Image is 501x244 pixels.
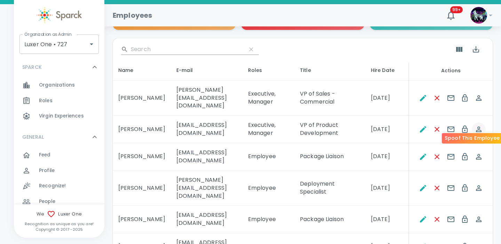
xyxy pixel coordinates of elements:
[176,66,237,74] div: E-mail
[444,150,458,164] button: Send E-mails
[451,41,468,58] button: Show Columns
[458,212,472,226] button: Change Password
[24,31,71,37] label: Organization as Admin
[450,6,463,13] span: 99+
[14,194,104,209] a: People
[14,127,104,147] div: GENERAL
[365,206,409,233] td: [DATE]
[22,133,44,140] p: GENERAL
[458,91,472,105] button: Change Password
[472,91,486,105] button: Spoof This Employee
[430,181,444,195] button: Remove Employee
[416,122,430,136] button: Edit
[365,116,409,143] td: [DATE]
[14,7,104,23] a: Sparck logo
[294,206,365,233] td: Package Liaison
[118,66,165,74] div: Name
[171,143,242,171] td: [EMAIL_ADDRESS][DOMAIN_NAME]
[458,122,472,136] button: Change Password
[39,182,66,189] span: Recognize!
[472,122,486,136] button: Spoof This Employee
[39,152,51,158] span: Feed
[113,171,171,206] td: [PERSON_NAME]
[430,212,444,226] button: Remove Employee
[430,91,444,105] button: Remove Employee
[113,143,171,171] td: [PERSON_NAME]
[171,81,242,116] td: [PERSON_NAME][EMAIL_ADDRESS][DOMAIN_NAME]
[14,210,104,218] span: We Luxer One
[14,227,104,232] p: Copyright © 2017 - 2025
[365,171,409,206] td: [DATE]
[458,181,472,195] button: Change Password
[294,143,365,171] td: Package Liaison
[171,116,242,143] td: [EMAIL_ADDRESS][DOMAIN_NAME]
[39,82,75,89] span: Organizations
[470,7,487,24] img: Picture of Sparck
[242,206,294,233] td: Employee
[444,122,458,136] button: Send E-mails
[472,212,486,226] button: Spoof This Employee
[472,150,486,164] button: Spoof This Employee
[294,81,365,116] td: VP of Sales - Commercial
[416,212,430,226] button: Edit
[242,81,294,116] td: Executive, Manager
[416,181,430,195] button: Edit
[171,206,242,233] td: [EMAIL_ADDRESS][DOMAIN_NAME]
[248,66,289,74] div: Roles
[14,78,104,127] div: SPARCK
[39,198,55,205] span: People
[472,181,486,195] button: Spoof This Employee
[242,143,294,171] td: Employee
[14,178,104,194] a: Recognize!
[365,81,409,116] td: [DATE]
[458,150,472,164] button: Change Password
[14,78,104,93] a: Organizations
[444,212,458,226] button: Send E-mails
[22,64,42,71] p: SPARCK
[87,39,96,49] button: Open
[294,116,365,143] td: VP of Product Development
[121,46,128,53] svg: Search
[14,147,104,163] a: Feed
[371,66,404,74] div: Hire Date
[113,116,171,143] td: [PERSON_NAME]
[444,91,458,105] button: Send E-mails
[242,171,294,206] td: Employee
[39,97,53,104] span: Roles
[242,116,294,143] td: Executive, Manager
[443,7,459,24] button: 99+
[113,10,152,21] h1: Employees
[113,81,171,116] td: [PERSON_NAME]
[430,150,444,164] button: Remove Employee
[39,167,55,174] span: Profile
[300,66,360,74] div: Title
[14,108,104,124] a: Virgin Experiences
[14,221,104,227] p: Recognition as unique as you are!
[294,171,365,206] td: Deployment Specialist
[14,93,104,108] a: Roles
[14,57,104,78] div: SPARCK
[37,7,82,23] img: Sparck logo
[468,41,484,58] button: Export
[416,150,430,164] button: Edit
[14,163,104,178] a: Profile
[416,91,430,105] button: Edit
[39,113,84,120] span: Virgin Experiences
[430,122,444,136] button: Remove Employee
[131,44,241,55] input: Search
[113,206,171,233] td: [PERSON_NAME]
[365,143,409,171] td: [DATE]
[444,181,458,195] button: Send E-mails
[171,171,242,206] td: [PERSON_NAME][EMAIL_ADDRESS][DOMAIN_NAME]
